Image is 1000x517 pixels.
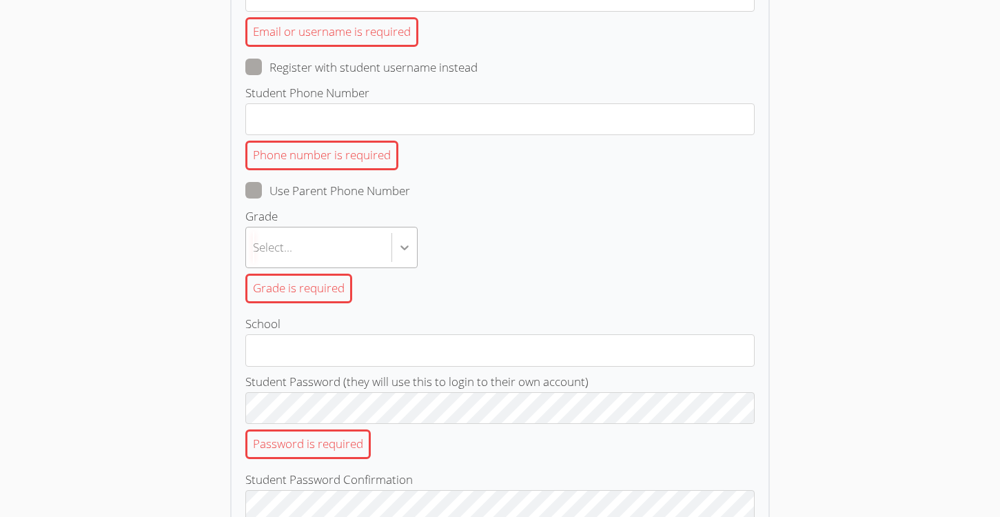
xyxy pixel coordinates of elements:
label: Register with student username instead [245,59,478,77]
input: GradeSelect...Grade is required [253,232,254,263]
input: School [245,334,755,367]
span: Student Password Confirmation [245,472,413,487]
span: School [245,316,280,332]
input: Student Phone NumberPhone number is required [245,103,755,136]
div: Select... [253,238,292,258]
span: Student Phone Number [245,85,369,101]
div: Grade is required [245,274,352,303]
label: Use Parent Phone Number [245,182,410,200]
input: Student Password (they will use this to login to their own account)Password is required [245,392,755,425]
span: Grade [245,208,278,224]
span: Student Password (they will use this to login to their own account) [245,374,589,389]
div: Phone number is required [245,141,398,170]
div: Email or username is required [245,17,418,47]
div: Password is required [245,429,371,459]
